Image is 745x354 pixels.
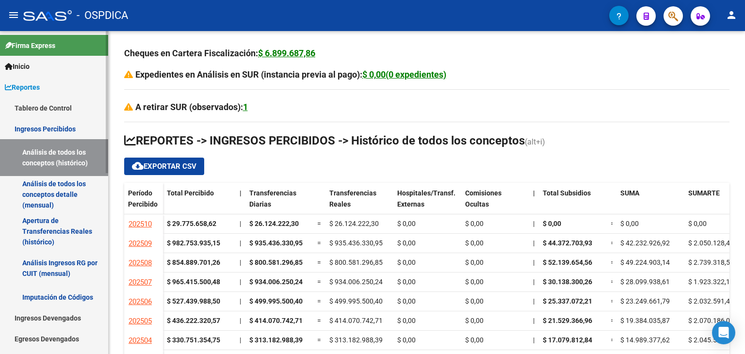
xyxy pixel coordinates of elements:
datatable-header-cell: Comisiones Ocultas [461,183,529,224]
div: 1 [243,100,248,114]
span: Total Subsidios [543,189,591,197]
span: $ 26.124.222,30 [329,220,379,227]
span: $ 934.006.250,24 [329,278,383,286]
span: (alt+i) [525,137,545,146]
div: $ 0,00(0 expedientes) [362,68,446,81]
datatable-header-cell: Total Subsidios [539,183,607,224]
datatable-header-cell: Transferencias Reales [325,183,393,224]
span: 202507 [129,278,152,287]
span: = [611,239,615,247]
span: $ 52.139.654,56 [543,258,592,266]
span: = [611,220,615,227]
span: Hospitales/Transf. Externas [397,189,455,208]
span: $ 0,00 [465,220,484,227]
span: | [240,278,241,286]
datatable-header-cell: SUMA [616,183,684,224]
span: $ 49.224.903,14 [620,258,670,266]
span: = [611,258,615,266]
div: $ 6.899.687,86 [258,47,315,60]
span: Inicio [5,61,30,72]
span: Período Percibido [128,189,158,208]
span: $ 499.995.500,40 [249,297,303,305]
strong: Cheques en Cartera Fiscalización: [124,48,315,58]
span: 202510 [129,220,152,228]
span: $ 0,00 [397,317,416,324]
span: $ 0,00 [688,220,707,227]
span: $ 0,00 [465,239,484,247]
span: $ 0,00 [465,258,484,266]
span: $ 499.995.500,40 [329,297,383,305]
span: | [533,220,534,227]
span: $ 21.529.366,96 [543,317,592,324]
span: $ 0,00 [397,278,416,286]
span: $ 414.070.742,71 [329,317,383,324]
mat-icon: menu [8,9,19,21]
strong: $ 854.889.701,26 [167,258,220,266]
span: Total Percibido [167,189,214,197]
span: = [611,317,615,324]
span: 202505 [129,317,152,325]
span: = [317,336,321,344]
span: $ 2.070.186,06 [688,317,734,324]
strong: A retirar SUR (observados): [135,102,248,112]
span: | [533,258,534,266]
mat-icon: person [726,9,737,21]
strong: $ 982.753.935,15 [167,239,220,247]
span: | [533,336,534,344]
mat-icon: cloud_download [132,160,144,172]
span: SUMA [620,189,639,197]
span: | [533,189,535,197]
span: $ 1.923.322,17 [688,278,734,286]
span: $ 935.436.330,95 [249,239,303,247]
span: Transferencias Reales [329,189,376,208]
span: = [611,278,615,286]
span: | [240,258,241,266]
span: Transferencias Diarias [249,189,296,208]
strong: $ 29.775.658,62 [167,220,216,227]
span: Exportar CSV [132,162,196,171]
div: Open Intercom Messenger [712,321,735,344]
span: $ 23.249.661,79 [620,297,670,305]
span: $ 19.384.035,87 [620,317,670,324]
span: $ 0,00 [465,297,484,305]
span: = [317,239,321,247]
span: | [240,336,241,344]
span: - OSPDICA [77,5,128,26]
span: | [240,297,241,305]
span: $ 0,00 [397,258,416,266]
span: $ 28.099.938,61 [620,278,670,286]
span: $ 935.436.330,95 [329,239,383,247]
span: | [533,278,534,286]
datatable-header-cell: Transferencias Diarias [245,183,313,224]
span: $ 2.050.128,42 [688,239,734,247]
span: | [240,239,241,247]
datatable-header-cell: Hospitales/Transf. Externas [393,183,461,224]
span: $ 934.006.250,24 [249,278,303,286]
span: Reportes [5,82,40,93]
strong: $ 436.222.320,57 [167,317,220,324]
span: Comisiones Ocultas [465,189,502,208]
span: $ 0,00 [620,220,639,227]
span: = [317,317,321,324]
span: $ 44.372.703,93 [543,239,592,247]
span: $ 800.581.296,85 [249,258,303,266]
span: $ 414.070.742,71 [249,317,303,324]
span: $ 800.581.296,85 [329,258,383,266]
span: = [317,258,321,266]
span: $ 0,00 [397,297,416,305]
span: = [317,220,321,227]
span: | [533,317,534,324]
span: $ 2.739.318,59 [688,258,734,266]
span: $ 17.079.812,84 [543,336,592,344]
span: $ 0,00 [465,317,484,324]
span: | [533,297,534,305]
span: $ 25.337.072,21 [543,297,592,305]
strong: Expedientes en Análisis en SUR (instancia previa al pago): [135,69,446,80]
span: 202508 [129,258,152,267]
span: $ 0,00 [397,239,416,247]
span: $ 313.182.988,39 [329,336,383,344]
button: Exportar CSV [124,158,204,175]
span: $ 2.045.578,79 [688,336,734,344]
span: = [317,278,321,286]
span: = [317,297,321,305]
